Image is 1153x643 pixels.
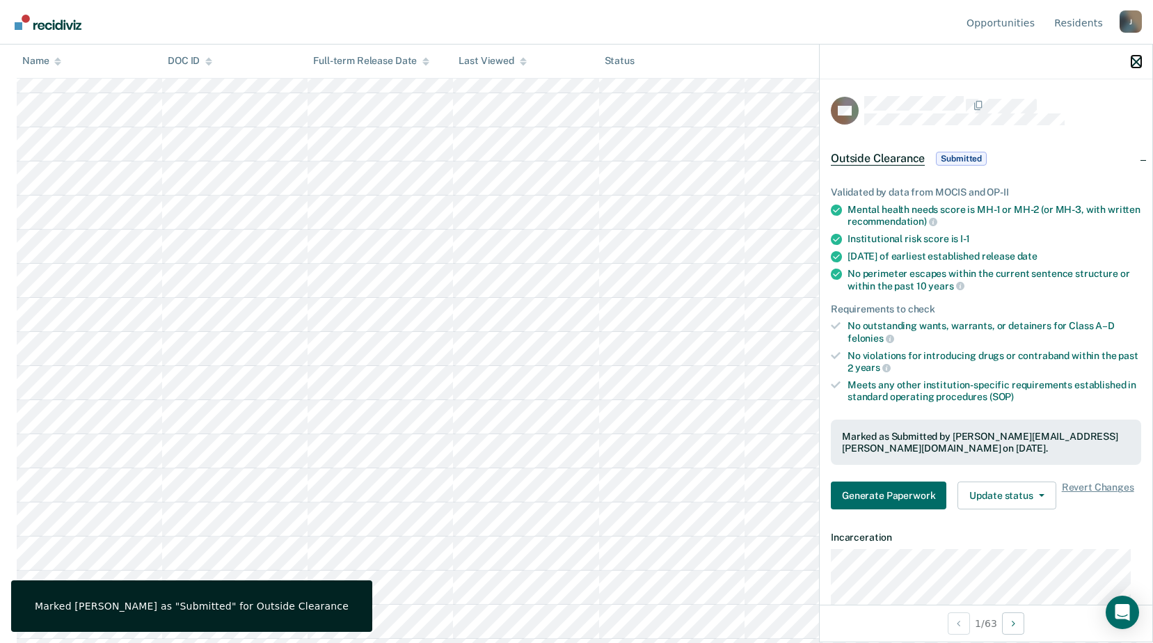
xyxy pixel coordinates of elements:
[1120,10,1142,33] div: J
[15,15,81,30] img: Recidiviz
[848,268,1141,292] div: No perimeter escapes within the current sentence structure or within the past 10
[848,204,1141,228] div: Mental health needs score is MH-1 or MH-2 (or MH-3, with written
[842,431,1130,454] div: Marked as Submitted by [PERSON_NAME][EMAIL_ADDRESS][PERSON_NAME][DOMAIN_NAME] on [DATE].
[848,216,937,227] span: recommendation)
[848,379,1141,403] div: Meets any other institution-specific requirements established in standard operating procedures
[928,280,964,292] span: years
[820,136,1152,181] div: Outside ClearanceSubmitted
[936,152,987,166] span: Submitted
[831,186,1141,198] div: Validated by data from MOCIS and OP-II
[848,333,894,344] span: felonies
[35,600,349,612] div: Marked [PERSON_NAME] as "Submitted" for Outside Clearance
[831,532,1141,543] dt: Incarceration
[1120,10,1142,33] button: Profile dropdown button
[22,56,61,68] div: Name
[168,56,212,68] div: DOC ID
[960,233,970,244] span: I-1
[948,612,970,635] button: Previous Opportunity
[957,482,1056,509] button: Update status
[848,233,1141,245] div: Institutional risk score is
[1106,596,1139,629] div: Open Intercom Messenger
[459,56,526,68] div: Last Viewed
[820,605,1152,642] div: 1 / 63
[848,320,1141,344] div: No outstanding wants, warrants, or detainers for Class A–D
[1062,482,1134,509] span: Revert Changes
[848,251,1141,262] div: [DATE] of earliest established release
[1017,251,1037,262] span: date
[989,391,1014,402] span: (SOP)
[313,56,429,68] div: Full-term Release Date
[831,152,925,166] span: Outside Clearance
[855,362,891,373] span: years
[1002,612,1024,635] button: Next Opportunity
[605,56,635,68] div: Status
[848,350,1141,374] div: No violations for introducing drugs or contraband within the past 2
[831,482,946,509] button: Generate Paperwork
[831,303,1141,315] div: Requirements to check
